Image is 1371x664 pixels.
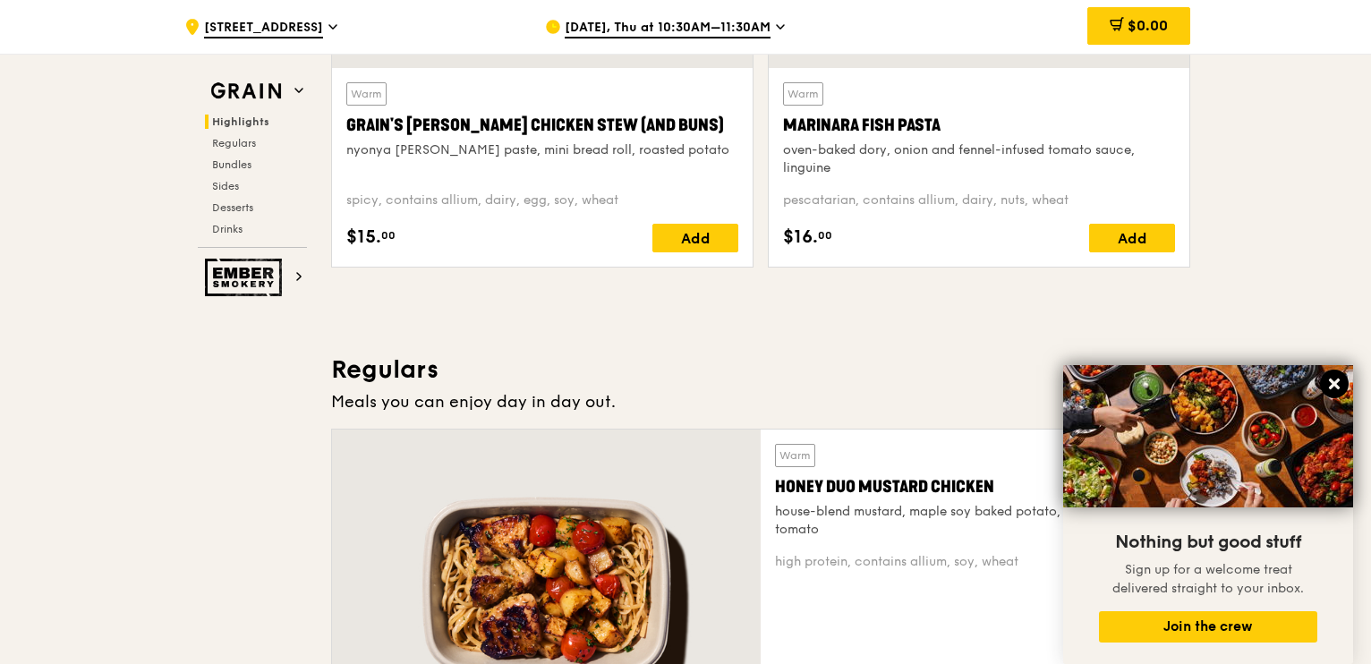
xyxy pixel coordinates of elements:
button: Close [1320,370,1349,398]
span: Bundles [212,158,251,171]
span: Regulars [212,137,256,149]
div: pescatarian, contains allium, dairy, nuts, wheat [783,192,1175,209]
div: Grain's [PERSON_NAME] Chicken Stew (and buns) [346,113,738,138]
span: Nothing but good stuff [1115,532,1301,553]
img: Ember Smokery web logo [205,259,287,296]
span: 00 [381,228,396,243]
div: Warm [783,82,823,106]
img: DSC07876-Edit02-Large.jpeg [1063,365,1353,507]
span: $0.00 [1128,17,1168,34]
span: Sides [212,180,239,192]
div: Meals you can enjoy day in day out. [331,389,1190,414]
span: 00 [818,228,832,243]
div: Marinara Fish Pasta [783,113,1175,138]
span: Sign up for a welcome treat delivered straight to your inbox. [1112,562,1304,596]
div: spicy, contains allium, dairy, egg, soy, wheat [346,192,738,209]
h3: Regulars [331,353,1190,386]
div: house-blend mustard, maple soy baked potato, linguine, cherry tomato [775,503,1175,539]
span: [STREET_ADDRESS] [204,19,323,38]
span: Highlights [212,115,269,128]
span: Drinks [212,223,243,235]
div: Honey Duo Mustard Chicken [775,474,1175,499]
div: high protein, contains allium, soy, wheat [775,553,1175,571]
span: $15. [346,224,381,251]
div: Warm [346,82,387,106]
span: $16. [783,224,818,251]
span: [DATE], Thu at 10:30AM–11:30AM [565,19,771,38]
div: Warm [775,444,815,467]
div: Add [1089,224,1175,252]
button: Join the crew [1099,611,1317,643]
div: oven-baked dory, onion and fennel-infused tomato sauce, linguine [783,141,1175,177]
div: nyonya [PERSON_NAME] paste, mini bread roll, roasted potato [346,141,738,159]
div: Add [652,224,738,252]
img: Grain web logo [205,75,287,107]
span: Desserts [212,201,253,214]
